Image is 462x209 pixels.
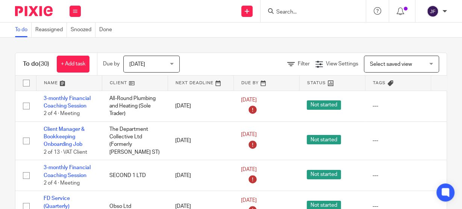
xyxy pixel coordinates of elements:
span: [DATE] [241,198,257,203]
span: Filter [298,61,310,67]
div: --- [373,172,423,179]
span: [DATE] [241,97,257,103]
a: Snoozed [71,23,95,37]
td: All-Round Plumbing and Heating (Sole Trader) [102,91,168,121]
span: 2 of 4 · Meeting [44,180,80,186]
span: Tags [373,81,386,85]
span: (30) [39,61,49,67]
a: Done [99,23,116,37]
a: 3-monthly Financial Coaching Session [44,96,91,109]
img: svg%3E [427,5,439,17]
p: Due by [103,60,120,68]
td: [DATE] [168,160,233,191]
input: Search [276,9,343,16]
span: View Settings [326,61,358,67]
div: --- [373,137,423,144]
td: [DATE] [168,91,233,121]
span: [DATE] [241,167,257,172]
span: Not started [307,170,341,179]
img: Pixie [15,6,53,16]
a: FD Service (Quarterly) [44,196,70,209]
span: Select saved view [370,62,412,67]
a: + Add task [57,56,89,73]
td: [DATE] [168,121,233,160]
td: SECOND 1 LTD [102,160,168,191]
span: 2 of 4 · Meeting [44,111,80,116]
span: Not started [307,100,341,110]
span: [DATE] [129,62,145,67]
a: To do [15,23,32,37]
span: Not started [307,135,341,144]
h1: To do [23,60,49,68]
span: 2 of 13 · VAT Client [44,150,87,155]
div: --- [373,102,423,110]
td: The Department Collective Ltd (Formerly [PERSON_NAME] ST) [102,121,168,160]
a: Client Manager & Bookkeeping Onboarding Job [44,127,85,147]
a: 3-monthly Financial Coaching Session [44,165,91,178]
span: [DATE] [241,132,257,137]
a: Reassigned [35,23,67,37]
